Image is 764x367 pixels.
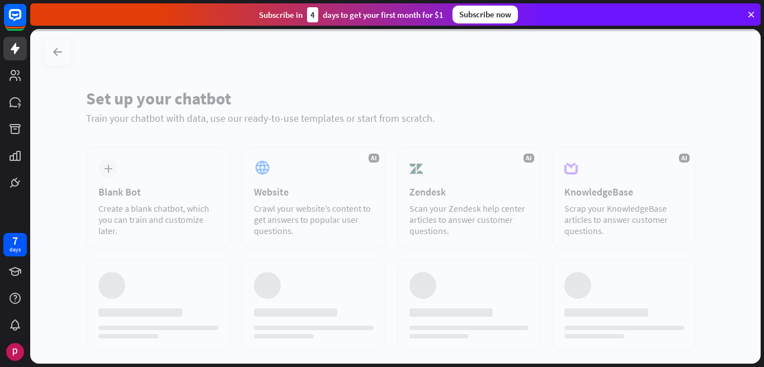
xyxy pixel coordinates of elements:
[259,7,444,22] div: Subscribe in days to get your first month for $1
[307,7,318,22] div: 4
[452,6,518,23] div: Subscribe now
[3,233,27,256] a: 7 days
[12,236,18,246] div: 7
[10,246,21,254] div: days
